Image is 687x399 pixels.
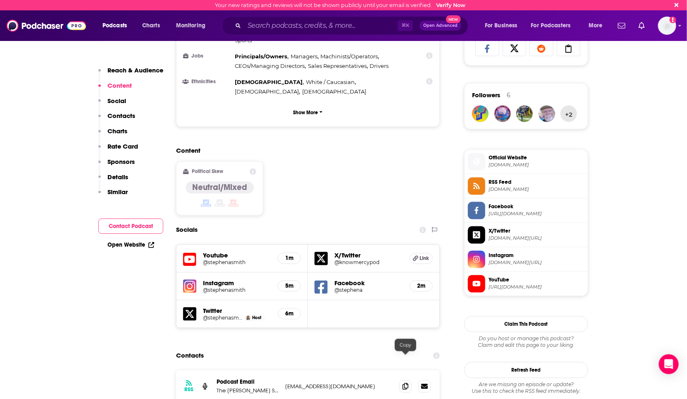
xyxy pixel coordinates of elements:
[658,17,676,35] img: User Profile
[494,106,511,122] img: daydrmblvr62
[468,275,584,293] a: YouTube[URL][DOMAIN_NAME]
[98,142,138,158] button: Rate Card
[308,61,368,71] span: ,
[184,387,193,393] h3: RSS
[176,348,204,364] h2: Contacts
[516,106,533,122] img: Dominicw21
[103,20,127,31] span: Podcasts
[203,260,271,266] a: @stephenasmith
[468,153,584,171] a: Official Website[DOMAIN_NAME]
[583,19,613,32] button: open menu
[531,20,571,31] span: For Podcasters
[107,158,135,166] p: Sponsors
[246,316,250,320] img: Stephen A. Smith
[489,252,584,260] span: Instagram
[334,279,403,287] h5: Facebook
[334,287,403,293] a: @stephena
[489,211,584,217] span: https://www.facebook.com/stephena
[97,19,138,32] button: open menu
[98,219,163,234] button: Contact Podcast
[526,19,583,32] button: open menu
[203,315,243,321] a: @stephenasmith
[170,19,216,32] button: open menu
[507,91,510,99] div: 6
[530,41,553,56] a: Share on Reddit
[489,162,584,168] span: iheart.com
[98,127,127,142] button: Charts
[107,241,154,248] a: Open Website
[203,252,271,260] h5: Youtube
[235,87,300,96] span: ,
[285,383,393,390] p: [EMAIL_ADDRESS][DOMAIN_NAME]
[489,276,584,284] span: YouTube
[489,260,584,266] span: instagram.com/stephenasmith
[420,255,429,262] span: Link
[107,82,132,89] p: Content
[306,77,356,87] span: ,
[98,173,128,188] button: Details
[107,142,138,150] p: Rate Card
[203,279,271,287] h5: Instagram
[503,41,527,56] a: Share on X/Twitter
[489,154,584,162] span: Official Website
[235,52,289,61] span: ,
[489,203,584,211] span: Facebook
[107,173,128,181] p: Details
[489,228,584,235] span: X/Twitter
[107,66,163,74] p: Reach & Audience
[370,62,389,69] span: Drivers
[334,252,403,260] h5: X/Twitter
[334,260,403,266] a: @knowmercypod
[437,2,466,8] a: Verify Now
[98,188,128,203] button: Similar
[635,19,648,33] a: Show notifications dropdown
[215,2,466,8] div: Your new ratings and reviews will not be shown publicly until your email is verified.
[410,253,433,264] a: Link
[235,37,252,43] span: Sports
[229,16,476,35] div: Search podcasts, credits, & more...
[321,52,379,61] span: ,
[285,310,294,317] h5: 6m
[107,97,126,105] p: Social
[235,61,306,71] span: ,
[217,387,279,394] p: The [PERSON_NAME] Show Podcast Email
[107,188,128,196] p: Similar
[293,110,318,115] p: Show More
[291,52,319,61] span: ,
[539,106,555,122] a: RFSchatten
[464,382,588,395] div: Are we missing an episode or update? Use this to check the RSS feed immediately.
[98,158,135,173] button: Sponsors
[464,336,588,349] div: Claim and edit this page to your liking.
[464,336,588,342] span: Do you host or manage this podcast?
[183,79,231,84] h3: Ethnicities
[107,112,135,120] p: Contacts
[479,19,528,32] button: open menu
[485,20,518,31] span: For Business
[192,183,247,193] h4: Neutral/Mixed
[107,127,127,135] p: Charts
[489,187,584,193] span: omnycontent.com
[137,19,165,32] a: Charts
[235,53,287,60] span: Principals/Owners
[176,147,433,155] h2: Content
[420,21,461,31] button: Open AdvancedNew
[557,41,581,56] a: Copy Link
[472,91,500,99] span: Followers
[217,379,279,386] p: Podcast Email
[472,106,489,122] img: INRI81216
[285,255,294,262] h5: 1m
[203,287,271,293] h5: @stephenasmith
[183,105,433,120] button: Show More
[176,222,198,238] h2: Socials
[468,226,584,244] a: X/Twitter[DOMAIN_NAME][URL]
[475,41,499,56] a: Share on Facebook
[192,169,224,175] h2: Political Skew
[395,339,416,351] div: Copy
[7,18,86,34] a: Podchaser - Follow, Share and Rate Podcasts
[659,354,679,374] div: Open Intercom Messenger
[235,79,303,85] span: [DEMOGRAPHIC_DATA]
[417,283,426,290] h5: 2m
